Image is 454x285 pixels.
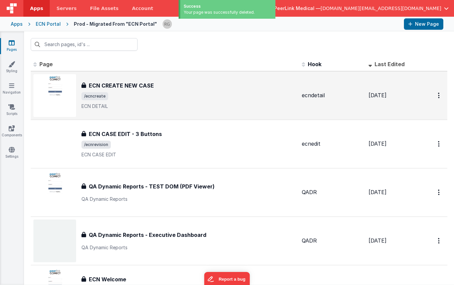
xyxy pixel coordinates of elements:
[184,9,272,15] div: Your page was successfully deleted.
[184,3,272,9] div: Success
[81,151,296,158] p: ECN CASE EDIT
[308,61,321,67] span: Hook
[81,141,111,149] span: /ecnrevision
[81,103,296,110] p: ECN DETAIL
[274,5,320,12] span: PeerLink Medical —
[163,19,172,29] img: 32acf354f7c792df0addc5efaefdc4a2
[89,275,126,283] h3: ECN Welcome
[11,21,23,27] div: Apps
[74,21,157,27] div: Prod - Migrated From "ECN Portal"
[81,244,296,251] p: QA Dynamic Reports
[81,196,296,202] p: QA Dynamic Reports
[89,82,154,90] h3: ECN CREATE NEW CASE
[89,182,215,190] h3: QA Dynamic Reports - TEST DOM (PDF Viewer)
[81,92,108,100] span: /ecncreate
[375,61,405,67] span: Last Edited
[369,189,387,195] span: [DATE]
[434,137,445,151] button: Options
[434,185,445,199] button: Options
[404,18,443,30] button: New Page
[89,231,206,239] h3: QA Dynamic Reports - Executive Dashboard
[89,130,162,138] h3: ECN CASE EDIT - 3 Buttons
[302,92,363,99] div: ecndetail
[90,5,119,12] span: File Assets
[302,140,363,148] div: ecnedit
[36,21,61,27] div: ECN Portal
[434,89,445,102] button: Options
[31,38,138,51] input: Search pages, id's ...
[274,5,449,12] button: PeerLink Medical — [DOMAIN_NAME][EMAIL_ADDRESS][DOMAIN_NAME]
[369,237,387,244] span: [DATE]
[56,5,76,12] span: Servers
[30,5,43,12] span: Apps
[39,61,53,67] span: Page
[369,92,387,99] span: [DATE]
[320,5,441,12] span: [DOMAIN_NAME][EMAIL_ADDRESS][DOMAIN_NAME]
[302,237,363,245] div: QADR
[434,234,445,248] button: Options
[369,140,387,147] span: [DATE]
[302,188,363,196] div: QADR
